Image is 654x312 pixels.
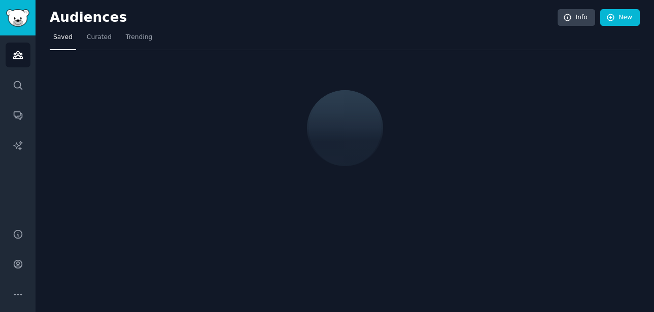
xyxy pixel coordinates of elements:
span: Saved [53,33,73,42]
a: New [600,9,640,26]
img: GummySearch logo [6,9,29,27]
a: Info [558,9,595,26]
a: Curated [83,29,115,50]
span: Trending [126,33,152,42]
a: Saved [50,29,76,50]
h2: Audiences [50,10,558,26]
a: Trending [122,29,156,50]
span: Curated [87,33,112,42]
